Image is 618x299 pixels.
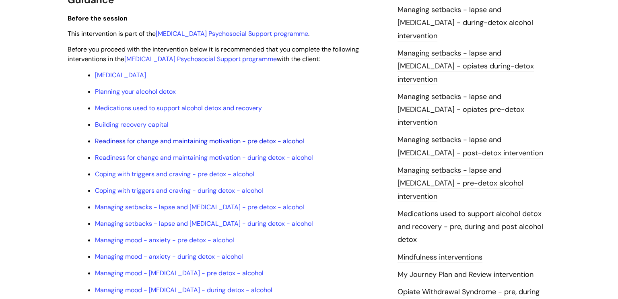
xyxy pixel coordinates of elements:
span: This intervention is part of the . [68,29,309,38]
a: Managing setbacks - lapse and [MEDICAL_DATA] - pre detox - alcohol [95,203,304,211]
a: [MEDICAL_DATA] [95,71,146,79]
a: Coping with triggers and craving - during detox - alcohol [95,186,263,195]
a: Managing setbacks - lapse and [MEDICAL_DATA] - opiates pre-detox intervention [398,92,524,128]
a: Managing setbacks - lapse and [MEDICAL_DATA] - opiates during-detox intervention [398,48,534,85]
a: Managing setbacks - lapse and [MEDICAL_DATA] - during detox - alcohol [95,219,313,228]
a: Managing mood - anxiety - during detox - alcohol [95,252,243,261]
a: Readiness for change and maintaining motivation - pre detox - alcohol [95,137,304,145]
a: Managing mood - [MEDICAL_DATA] - pre detox - alcohol [95,269,264,277]
span: Before the session [68,14,128,23]
a: Managing setbacks - lapse and [MEDICAL_DATA] - during-detox alcohol intervention [398,5,533,41]
a: Mindfulness interventions [398,252,482,263]
a: Managing setbacks - lapse and [MEDICAL_DATA] - pre-detox alcohol intervention [398,165,523,202]
a: Managing mood - [MEDICAL_DATA] - during detox - alcohol [95,286,272,294]
a: Managing setbacks - lapse and [MEDICAL_DATA] - post-detox intervention [398,135,543,158]
a: Managing mood - anxiety - pre detox - alcohol [95,236,234,244]
a: [MEDICAL_DATA] Psychosocial Support programme [124,55,277,63]
a: [MEDICAL_DATA] Psychosocial Support programme [156,29,308,38]
a: My Journey Plan and Review intervention [398,270,534,280]
a: Medications used to support alcohol detox and recovery - pre, during and post alcohol detox [398,209,543,245]
a: Readiness for change and maintaining motivation - during detox - alcohol [95,153,313,162]
a: Coping with triggers and craving - pre detox - alcohol [95,170,254,178]
a: Building recovery capital [95,120,169,129]
a: Planning your alcohol detox [95,87,176,96]
span: Before you proceed with the intervention below it is recommended that you complete the following ... [68,45,359,64]
a: Medications used to support alcohol detox and recovery [95,104,262,112]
